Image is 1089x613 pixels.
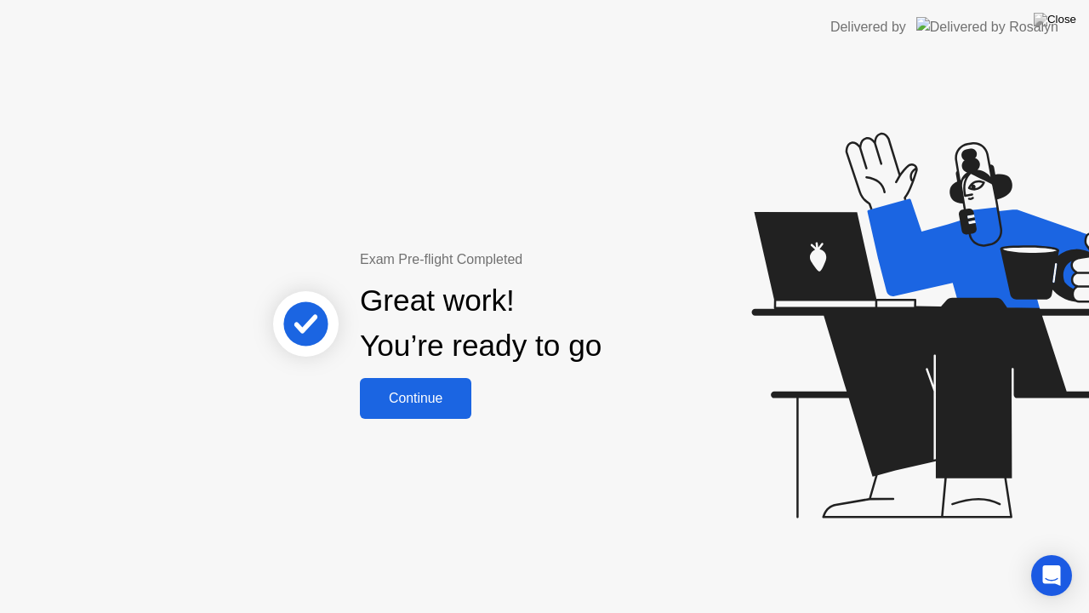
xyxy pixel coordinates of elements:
div: Exam Pre-flight Completed [360,249,711,270]
div: Delivered by [830,17,906,37]
div: Continue [365,391,466,406]
img: Delivered by Rosalyn [916,17,1058,37]
div: Great work! You’re ready to go [360,278,602,369]
div: Open Intercom Messenger [1031,555,1072,596]
img: Close [1034,13,1076,26]
button: Continue [360,378,471,419]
